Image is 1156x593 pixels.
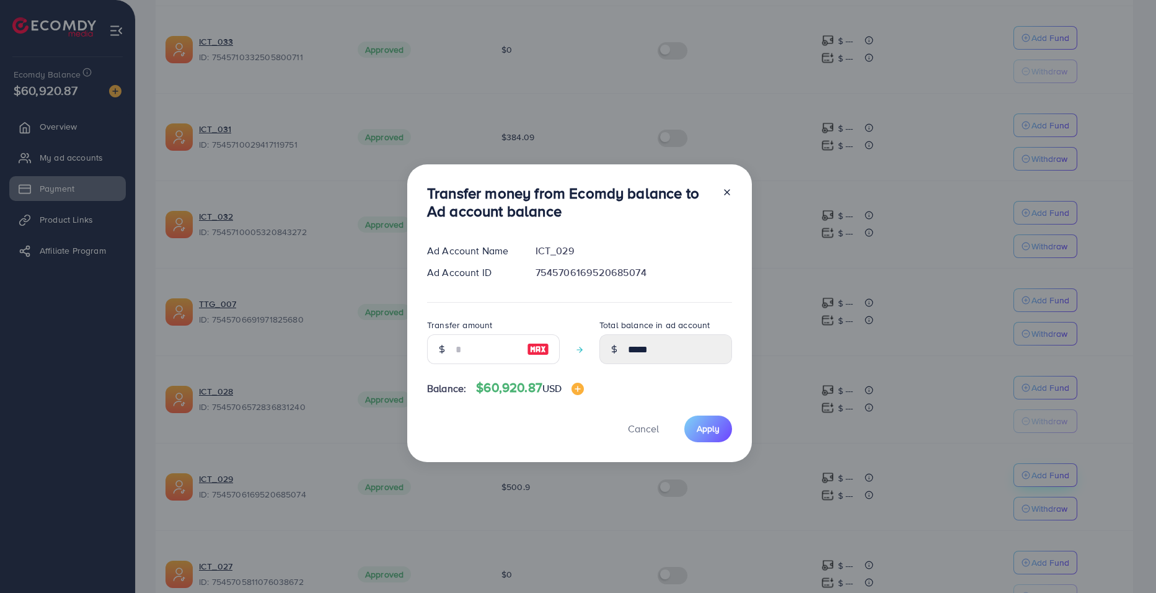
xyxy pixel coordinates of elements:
[417,265,526,280] div: Ad Account ID
[527,342,549,357] img: image
[684,416,732,442] button: Apply
[427,184,712,220] h3: Transfer money from Ecomdy balance to Ad account balance
[697,422,720,435] span: Apply
[599,319,710,331] label: Total balance in ad account
[427,319,492,331] label: Transfer amount
[1103,537,1147,584] iframe: Chat
[427,381,466,396] span: Balance:
[526,244,742,258] div: ICT_029
[612,416,674,442] button: Cancel
[476,380,584,396] h4: $60,920.87
[526,265,742,280] div: 7545706169520685074
[417,244,526,258] div: Ad Account Name
[542,381,562,395] span: USD
[571,383,584,395] img: image
[628,422,659,435] span: Cancel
